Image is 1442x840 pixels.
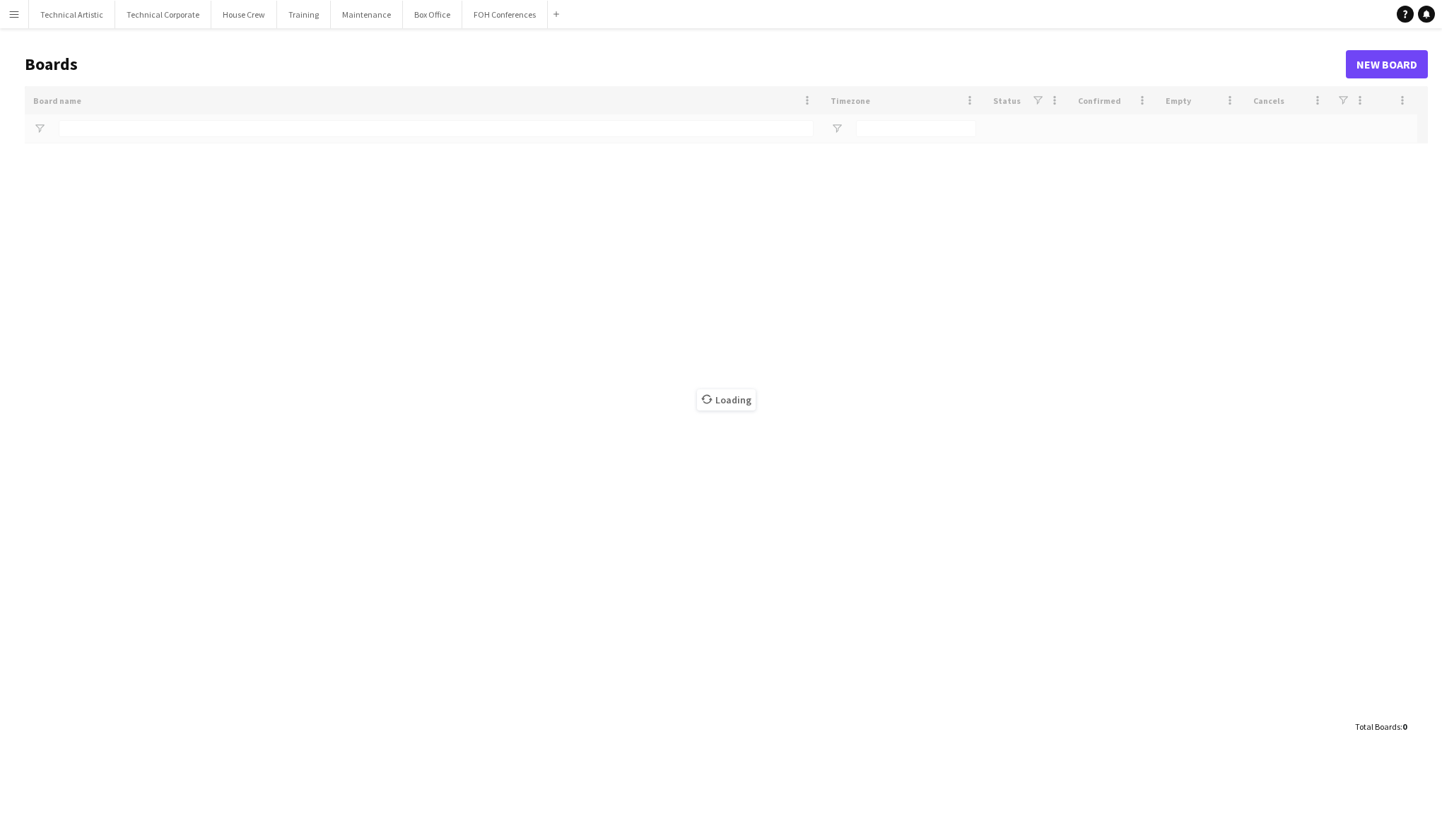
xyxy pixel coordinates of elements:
[277,1,331,28] button: Training
[1355,721,1400,732] span: Total Boards
[697,389,756,410] span: Loading
[1402,721,1407,732] span: 0
[462,1,548,28] button: FOH Conferences
[331,1,403,28] button: Maintenance
[211,1,277,28] button: House Crew
[29,1,115,28] button: Technical Artistic
[115,1,211,28] button: Technical Corporate
[403,1,462,28] button: Box Office
[1346,50,1428,78] a: New Board
[1355,713,1407,740] div: :
[25,54,1346,75] h1: Boards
